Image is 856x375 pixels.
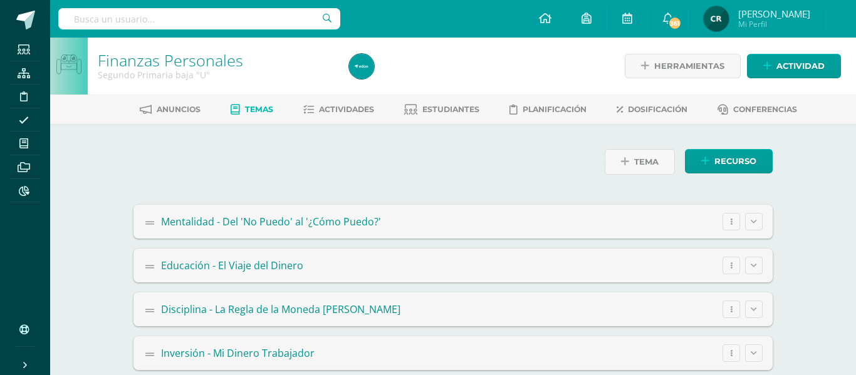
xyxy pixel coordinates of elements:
span: Herramientas [654,54,724,78]
span: 361 [668,16,682,30]
button: Tema [605,149,675,175]
span: Actividades [319,105,374,114]
summary: Inversión - Mi Dinero Trabajador [133,336,773,370]
span: Temas [245,105,273,114]
input: Busca un usuario... [58,8,340,29]
div: Segundo Primaria baja 'U' [98,69,334,81]
summary: Disciplina - La Regla de la Moneda [PERSON_NAME] [133,292,773,326]
a: Estudiantes [404,100,479,120]
a: Herramientas [625,54,741,78]
span: Mentalidad - Del 'No Puedo' al '¿Cómo Puedo?' [161,215,381,229]
a: Actividades [303,100,374,120]
summary: Educación - El Viaje del Dinero [133,249,773,282]
img: bot1.png [56,54,81,74]
h1: Finanzas Personales [98,51,334,69]
span: Mi Perfil [738,19,810,29]
span: Dosificación [628,105,687,114]
span: Conferencias [733,105,797,114]
summary: Mentalidad - Del 'No Puedo' al '¿Cómo Puedo?' [133,205,773,239]
span: Disciplina - La Regla de la Moneda [PERSON_NAME] [161,302,400,316]
img: 19436fc6d9716341a8510cf58c6830a2.png [704,6,729,31]
span: Actividad [776,54,825,78]
span: Estudiantes [422,105,479,114]
span: Tema [634,150,659,173]
a: Planificación [509,100,587,120]
a: Temas [231,100,273,120]
a: Conferencias [718,100,797,120]
a: Finanzas Personales [98,49,243,71]
a: Dosificación [617,100,687,120]
span: Planificación [523,105,587,114]
span: [PERSON_NAME] [738,8,810,20]
a: Actividad [747,54,841,78]
span: Educación - El Viaje del Dinero [161,259,303,272]
img: f5a658f75d8ad15e79fcc211600d9474.png [349,54,374,79]
button: Recurso [685,149,773,173]
span: Anuncios [157,105,201,114]
a: Anuncios [140,100,201,120]
span: Inversión - Mi Dinero Trabajador [161,346,315,360]
span: Recurso [714,150,756,173]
